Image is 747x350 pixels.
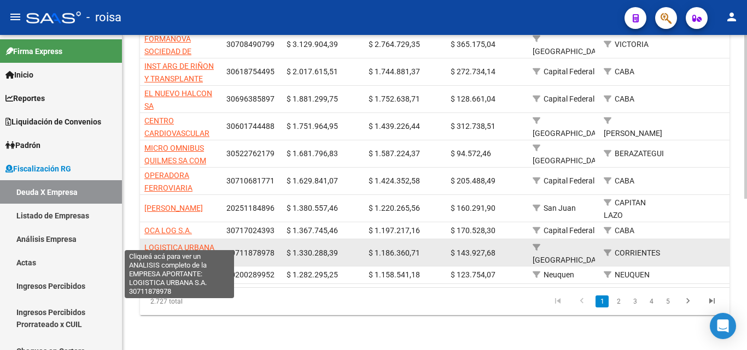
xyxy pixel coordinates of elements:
[5,45,62,57] span: Firma Express
[544,94,594,103] span: Capital Federal
[226,248,275,257] span: 30711878978
[451,149,491,158] span: $ 94.572,46
[144,226,192,235] span: OCA LOG S.A.
[533,256,606,264] span: [GEOGRAPHIC_DATA]
[678,295,698,307] a: go to next page
[615,40,649,49] span: VICTORIA
[5,163,71,175] span: Fiscalización RG
[451,40,495,49] span: $ 365.175,04
[594,292,610,311] li: page 1
[226,204,275,212] span: 20251184896
[144,270,203,279] span: [PERSON_NAME]
[369,122,420,130] span: $ 1.439.226,44
[612,295,625,307] a: 2
[451,122,495,130] span: $ 312.738,51
[369,204,420,212] span: $ 1.220.265,56
[5,92,45,104] span: Reportes
[369,226,420,235] span: $ 1.197.217,16
[86,5,121,29] span: - roisa
[226,226,275,235] span: 30717024393
[615,270,650,279] span: NEUQUEN
[610,292,627,311] li: page 2
[144,204,203,212] span: [PERSON_NAME]
[5,69,33,81] span: Inicio
[533,156,606,165] span: [GEOGRAPHIC_DATA]
[369,248,420,257] span: $ 1.186.360,71
[226,149,275,158] span: 30522762179
[144,243,214,264] span: LOGISTICA URBANA S.A.
[451,204,495,212] span: $ 160.291,90
[144,89,212,110] span: EL NUEVO HALCON SA
[645,295,658,307] a: 4
[144,116,214,162] span: CENTRO CARDIOVASCULAR DE [PERSON_NAME] S. A.
[144,62,214,96] span: INST ARG DE RIÑON Y TRANSPLANTE S.A.
[628,295,641,307] a: 3
[287,226,338,235] span: $ 1.367.745,46
[571,295,592,307] a: go to previous page
[710,313,736,339] div: Open Intercom Messenger
[226,94,275,103] span: 30696385897
[369,270,420,279] span: $ 1.158.541,18
[451,176,495,185] span: $ 205.488,49
[226,40,275,49] span: 30708490799
[660,292,676,311] li: page 5
[287,40,338,49] span: $ 3.129.904,39
[533,47,606,56] span: [GEOGRAPHIC_DATA]
[144,171,196,217] span: OPERADORA FERROVIARIA SOCIEDAD DEL ESTADO
[369,40,420,49] span: $ 2.764.729,35
[140,288,256,315] div: 2.727 total
[533,129,606,138] span: [GEOGRAPHIC_DATA]
[615,176,634,185] span: CABA
[287,67,338,76] span: $ 2.017.615,51
[661,295,674,307] a: 5
[287,248,338,257] span: $ 1.330.288,39
[615,226,634,235] span: CABA
[287,94,338,103] span: $ 1.881.299,75
[144,144,206,177] span: MICRO OMNIBUS QUILMES SA COM IND Y FINANC
[451,248,495,257] span: $ 143.927,68
[369,94,420,103] span: $ 1.752.638,71
[287,149,338,158] span: $ 1.681.796,83
[702,295,722,307] a: go to last page
[5,139,40,151] span: Padrón
[451,226,495,235] span: $ 170.528,30
[544,67,594,76] span: Capital Federal
[287,176,338,185] span: $ 1.629.841,07
[287,204,338,212] span: $ 1.380.557,46
[451,270,495,279] span: $ 123.754,07
[369,149,420,158] span: $ 1.587.224,37
[226,122,275,130] span: 30601744488
[451,67,495,76] span: $ 272.734,14
[547,295,568,307] a: go to first page
[615,149,664,158] span: BERAZATEGUI
[544,176,594,185] span: Capital Federal
[615,94,634,103] span: CABA
[544,226,594,235] span: Capital Federal
[627,292,643,311] li: page 3
[643,292,660,311] li: page 4
[226,176,275,185] span: 30710681771
[604,198,646,220] span: CAPITAN LAZO
[725,10,738,23] mat-icon: person
[596,295,609,307] a: 1
[226,270,275,279] span: 20200289952
[615,248,660,257] span: CORRIENTES
[369,176,420,185] span: $ 1.424.352,58
[369,67,420,76] span: $ 1.744.881,37
[287,122,338,130] span: $ 1.751.964,95
[615,67,634,76] span: CABA
[9,10,22,23] mat-icon: menu
[604,129,678,150] span: [PERSON_NAME][GEOGRAPHIC_DATA]
[451,94,495,103] span: $ 128.661,04
[544,204,576,212] span: San Juan
[544,270,574,279] span: Neuquen
[226,67,275,76] span: 30618754495
[5,116,101,128] span: Liquidación de Convenios
[287,270,338,279] span: $ 1.282.295,25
